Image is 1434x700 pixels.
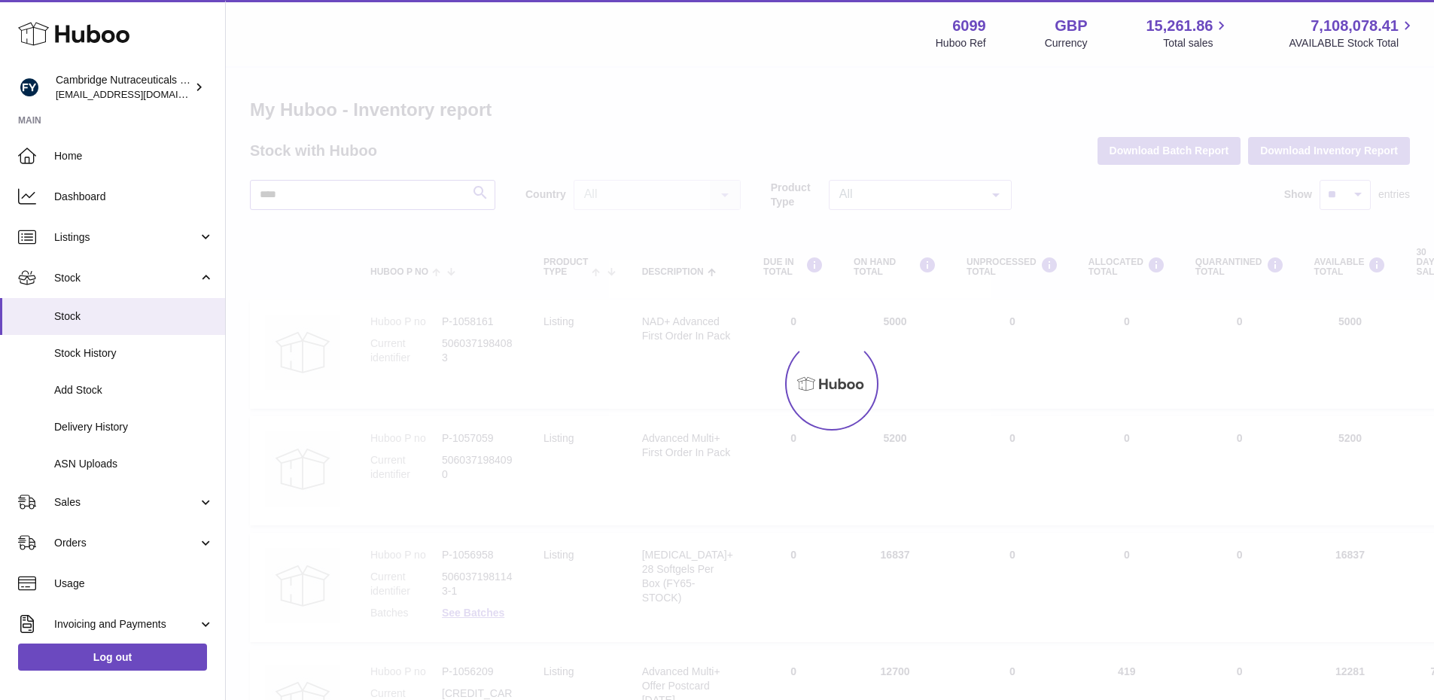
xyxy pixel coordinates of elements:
[1311,16,1399,36] span: 7,108,078.41
[54,346,214,361] span: Stock History
[936,36,986,50] div: Huboo Ref
[1055,16,1087,36] strong: GBP
[952,16,986,36] strong: 6099
[54,309,214,324] span: Stock
[54,383,214,397] span: Add Stock
[18,76,41,99] img: huboo@camnutra.com
[54,536,198,550] span: Orders
[1045,36,1088,50] div: Currency
[54,230,198,245] span: Listings
[18,644,207,671] a: Log out
[54,495,198,510] span: Sales
[56,88,221,100] span: [EMAIL_ADDRESS][DOMAIN_NAME]
[54,420,214,434] span: Delivery History
[54,271,198,285] span: Stock
[54,190,214,204] span: Dashboard
[1163,36,1230,50] span: Total sales
[54,577,214,591] span: Usage
[54,149,214,163] span: Home
[1146,16,1213,36] span: 15,261.86
[1289,36,1416,50] span: AVAILABLE Stock Total
[56,73,191,102] div: Cambridge Nutraceuticals Ltd
[54,457,214,471] span: ASN Uploads
[1289,16,1416,50] a: 7,108,078.41 AVAILABLE Stock Total
[54,617,198,632] span: Invoicing and Payments
[1146,16,1230,50] a: 15,261.86 Total sales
